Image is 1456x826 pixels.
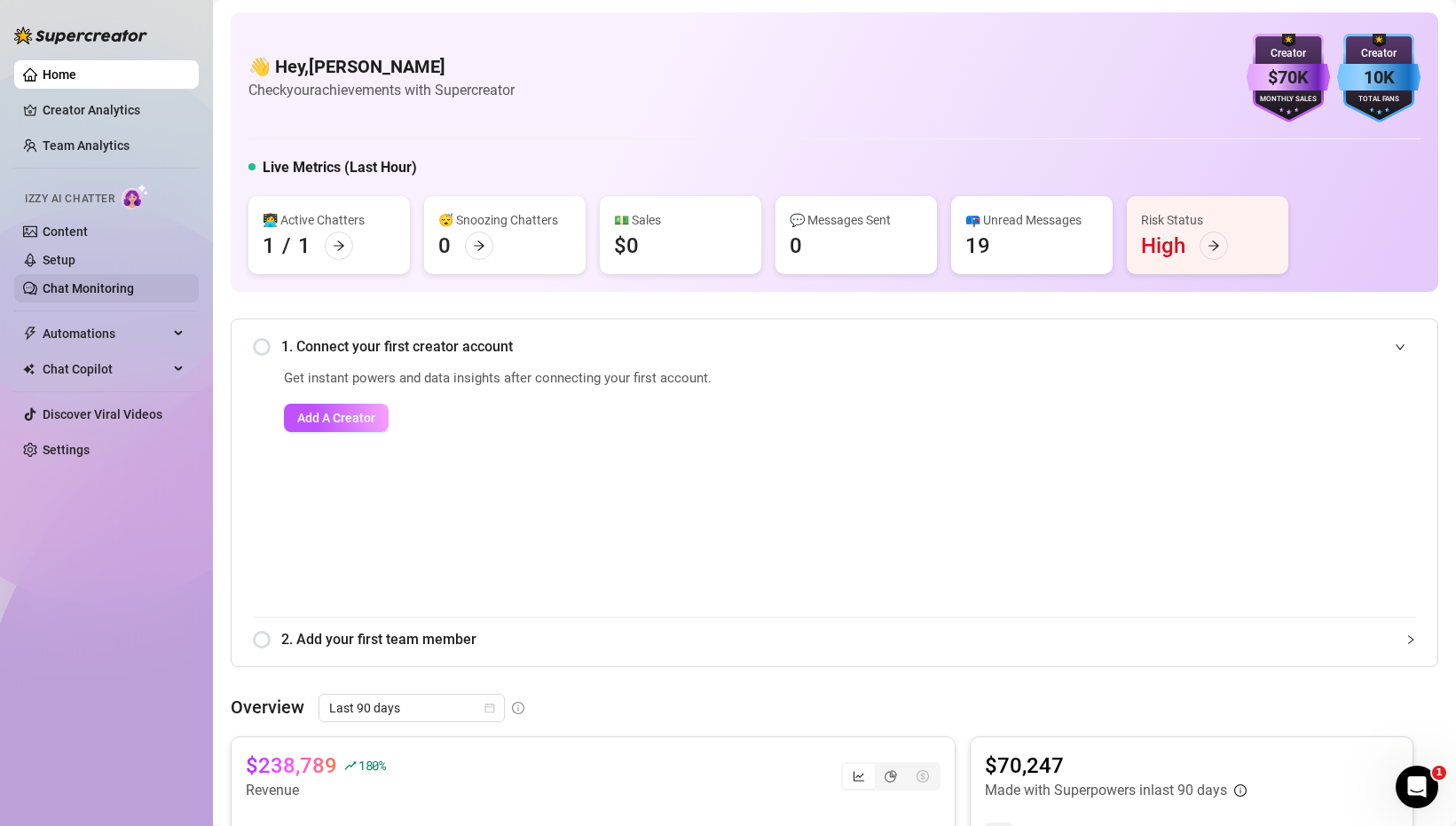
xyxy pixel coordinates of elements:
article: Check your achievements with Supercreator [248,79,515,101]
a: Team Analytics [43,138,130,153]
span: rise [344,759,357,772]
span: arrow-right [473,240,485,252]
div: Monthly Sales [1247,94,1330,106]
span: 180 % [358,757,386,774]
span: Add A Creator [297,411,375,425]
div: 0 [790,232,802,260]
span: 1. Connect your first creator account [281,335,1416,358]
span: pie-chart [885,770,897,783]
div: 1 [263,232,275,260]
div: segmented control [841,762,940,791]
img: Chat Copilot [23,363,35,375]
div: $0 [614,232,639,260]
a: Chat Monitoring [43,281,134,295]
span: 2. Add your first team member [281,628,1416,650]
h5: Live Metrics (Last Hour) [263,157,417,178]
article: $238,789 [246,751,337,780]
div: 💬 Messages Sent [790,210,923,230]
div: $70K [1247,64,1330,91]
article: Overview [231,694,304,720]
a: Content [43,224,88,239]
span: info-circle [1234,784,1247,797]
article: Made with Superpowers in last 90 days [985,780,1227,801]
a: Setup [43,253,75,267]
span: Get instant powers and data insights after connecting your first account. [284,368,1017,389]
span: info-circle [512,702,524,714]
div: 👩‍💻 Active Chatters [263,210,396,230]
span: arrow-right [333,240,345,252]
img: AI Chatter [122,184,149,209]
div: 10K [1337,64,1421,91]
div: 19 [965,232,990,260]
article: $70,247 [985,751,1247,780]
span: collapsed [1405,634,1416,645]
span: line-chart [853,770,865,783]
span: Chat Copilot [43,355,169,383]
div: Total Fans [1337,94,1421,106]
div: 1. Connect your first creator account [253,325,1416,368]
div: 😴 Snoozing Chatters [438,210,571,230]
span: arrow-right [1208,240,1220,252]
h4: 👋 Hey, [PERSON_NAME] [248,54,515,79]
div: 0 [438,232,451,260]
a: Creator Analytics [43,96,185,124]
img: logo-BBDzfeDw.svg [14,27,147,44]
a: Add A Creator [284,404,1017,432]
span: calendar [484,703,495,713]
div: Creator [1247,45,1330,62]
img: purple-badge-B9DA21FR.svg [1247,34,1330,122]
div: 1 [298,232,311,260]
button: Add A Creator [284,404,389,432]
article: Revenue [246,780,386,801]
span: Izzy AI Chatter [25,191,114,208]
a: Discover Viral Videos [43,407,162,421]
div: 💵 Sales [614,210,747,230]
a: Settings [43,443,90,457]
div: Creator [1337,45,1421,62]
img: blue-badge-DgoSNQY1.svg [1337,34,1421,122]
span: 1 [1432,766,1446,780]
span: dollar-circle [917,770,929,783]
span: expanded [1395,342,1405,352]
div: 2. Add your first team member [253,618,1416,661]
span: Last 90 days [329,695,494,721]
div: Risk Status [1141,210,1274,230]
span: thunderbolt [23,326,37,341]
span: Automations [43,319,169,348]
iframe: Intercom live chat [1396,766,1438,808]
iframe: Add Creators [1061,368,1416,595]
div: 📪 Unread Messages [965,210,1098,230]
a: Home [43,67,76,82]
